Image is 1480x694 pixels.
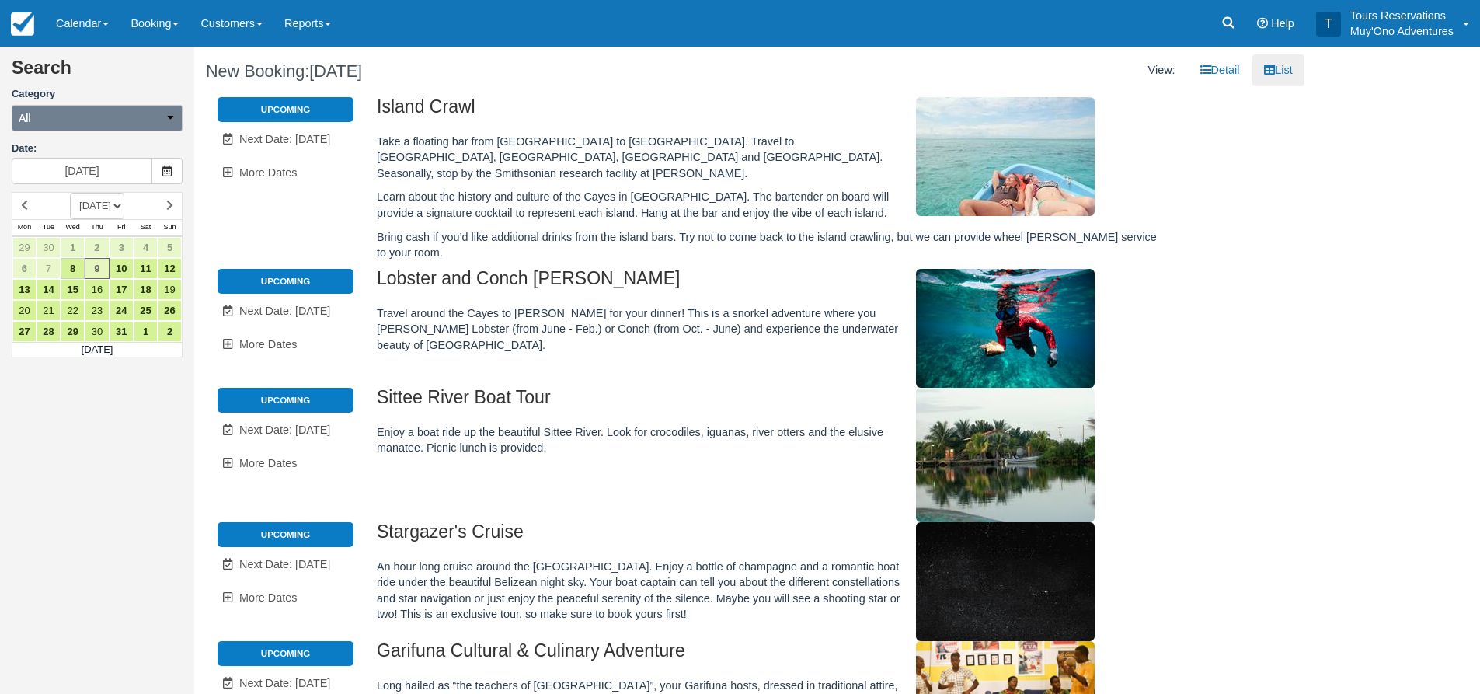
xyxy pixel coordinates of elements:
th: Thu [85,219,109,236]
h2: Search [12,58,183,87]
a: 19 [158,279,182,300]
p: Take a floating bar from [GEOGRAPHIC_DATA] to [GEOGRAPHIC_DATA]. Travel to [GEOGRAPHIC_DATA], [GE... [377,134,1168,182]
img: M306-1 [916,269,1095,388]
a: Next Date: [DATE] [218,124,353,155]
a: 18 [134,279,158,300]
p: An hour long cruise around the [GEOGRAPHIC_DATA]. Enjoy a bottle of champagne and a romantic boat... [377,559,1168,623]
a: 25 [134,300,158,321]
span: [DATE] [309,61,362,81]
li: Upcoming [218,269,353,294]
a: 14 [37,279,61,300]
a: List [1252,54,1304,86]
a: 30 [85,321,109,342]
th: Sun [158,219,182,236]
th: Sat [134,219,158,236]
img: M305-1 [916,97,1095,216]
a: 2 [85,237,109,258]
a: 21 [37,300,61,321]
p: Travel around the Cayes to [PERSON_NAME] for your dinner! This is a snorkel adventure where you [... [377,305,1168,354]
a: 15 [61,279,85,300]
h2: Stargazer's Cruise [377,522,1168,551]
li: Upcoming [218,97,353,122]
a: 1 [61,237,85,258]
a: 16 [85,279,109,300]
a: 7 [37,258,61,279]
span: Next Date: [DATE] [239,424,330,436]
img: checkfront-main-nav-mini-logo.png [11,12,34,36]
a: 28 [37,321,61,342]
a: 3 [110,237,134,258]
a: 24 [110,300,134,321]
label: Date: [12,141,183,156]
p: Learn about the history and culture of the Cayes in [GEOGRAPHIC_DATA]. The bartender on board wil... [377,189,1168,221]
a: 8 [61,258,85,279]
span: All [19,110,31,126]
li: Upcoming [218,522,353,547]
th: Tue [37,219,61,236]
a: 12 [158,258,182,279]
h2: Island Crawl [377,97,1168,126]
a: 22 [61,300,85,321]
a: 31 [110,321,134,342]
a: 1 [134,321,158,342]
li: Upcoming [218,388,353,413]
th: Mon [12,219,37,236]
a: Next Date: [DATE] [218,549,353,581]
a: 9 [85,258,109,279]
h1: New Booking: [206,62,737,81]
span: Next Date: [DATE] [239,305,330,317]
p: Tours Reservations [1350,8,1454,23]
p: Muy'Ono Adventures [1350,23,1454,39]
a: Next Date: [DATE] [218,414,353,446]
th: Wed [61,219,85,236]
h2: Lobster and Conch [PERSON_NAME] [377,269,1168,298]
img: M307-1 [916,388,1095,522]
li: View: [1137,54,1187,86]
div: T [1316,12,1341,37]
img: M308-1 [916,522,1095,641]
i: Help [1257,18,1268,29]
a: 6 [12,258,37,279]
p: Bring cash if you’d like additional drinks from the island bars. Try not to come back to the isla... [377,229,1168,261]
td: [DATE] [12,342,183,357]
a: Detail [1189,54,1252,86]
span: More Dates [239,166,297,179]
a: 29 [12,237,37,258]
th: Fri [110,219,134,236]
span: Help [1271,17,1294,30]
a: 29 [61,321,85,342]
a: 30 [37,237,61,258]
a: 2 [158,321,182,342]
a: 10 [110,258,134,279]
h2: Sittee River Boat Tour [377,388,1168,417]
a: 26 [158,300,182,321]
span: More Dates [239,338,297,350]
a: Next Date: [DATE] [218,295,353,327]
span: More Dates [239,591,297,604]
p: Enjoy a boat ride up the beautiful Sittee River. Look for crocodiles, iguanas, river otters and t... [377,424,1168,456]
span: Next Date: [DATE] [239,677,330,689]
span: Next Date: [DATE] [239,558,330,570]
a: 5 [158,237,182,258]
label: Category [12,87,183,102]
a: 11 [134,258,158,279]
span: More Dates [239,457,297,469]
a: 4 [134,237,158,258]
a: 17 [110,279,134,300]
h2: Garifuna Cultural & Culinary Adventure [377,641,1168,670]
a: 13 [12,279,37,300]
button: All [12,105,183,131]
li: Upcoming [218,641,353,666]
a: 27 [12,321,37,342]
span: Next Date: [DATE] [239,133,330,145]
a: 20 [12,300,37,321]
a: 23 [85,300,109,321]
